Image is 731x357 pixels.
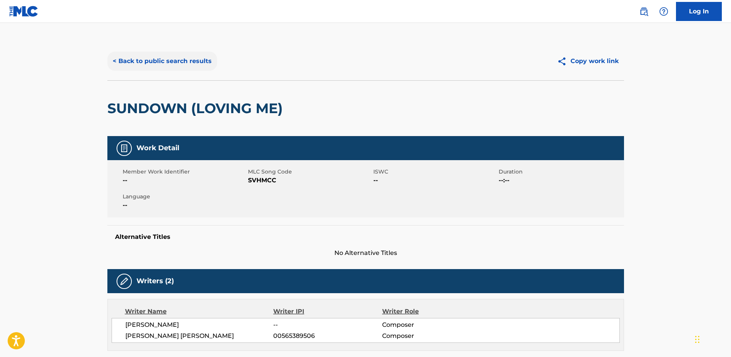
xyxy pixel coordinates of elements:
span: -- [123,201,246,210]
span: -- [123,176,246,185]
span: [PERSON_NAME] [125,320,274,329]
img: Work Detail [120,144,129,153]
span: 00565389506 [273,331,382,341]
img: help [659,7,668,16]
div: Trascina [695,328,700,351]
span: Composer [382,320,481,329]
div: Widget chat [693,320,731,357]
span: Member Work Identifier [123,168,246,176]
span: [PERSON_NAME] [PERSON_NAME] [125,331,274,341]
span: No Alternative Titles [107,248,624,258]
a: Log In [676,2,722,21]
button: < Back to public search results [107,52,217,71]
img: Writers [120,277,129,286]
div: Writer IPI [273,307,382,316]
span: --:-- [499,176,622,185]
a: Public Search [636,4,652,19]
span: Composer [382,331,481,341]
span: ISWC [373,168,497,176]
div: Writer Name [125,307,274,316]
img: search [639,7,648,16]
h5: Writers (2) [136,277,174,286]
span: Language [123,193,246,201]
span: SVHMCC [248,176,371,185]
h5: Work Detail [136,144,179,153]
h2: SUNDOWN (LOVING ME) [107,100,287,117]
span: -- [373,176,497,185]
div: Writer Role [382,307,481,316]
img: MLC Logo [9,6,39,17]
div: Help [656,4,671,19]
span: Duration [499,168,622,176]
h5: Alternative Titles [115,233,616,241]
img: Copy work link [557,57,571,66]
span: MLC Song Code [248,168,371,176]
button: Copy work link [552,52,624,71]
span: -- [273,320,382,329]
iframe: Chat Widget [693,320,731,357]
